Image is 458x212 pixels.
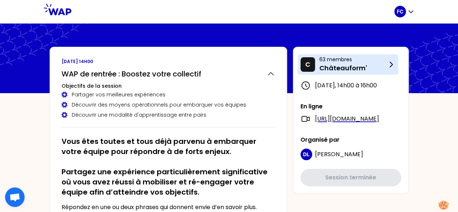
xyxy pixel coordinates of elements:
[301,80,401,91] div: [DATE] , 14h00 à 16h00
[319,56,387,63] p: 63 membres
[5,187,25,207] div: Ouvrir le chat
[301,169,401,186] button: Session terminée
[394,6,415,17] button: FC
[62,69,201,79] h2: WAP de rentrée : Boostez votre collectif
[62,136,275,197] h2: Vous êtes toutes et tous déjà parvenu à embarquer votre équipe pour répondre à de forts enjeux. P...
[62,111,275,119] div: Découvrir une modalité d'apprentissage entre pairs
[315,115,379,123] a: [URL][DOMAIN_NAME]
[305,59,310,70] p: C
[62,69,275,79] button: WAP de rentrée : Boostez votre collectif
[62,82,275,90] h3: Objectifs de la session
[62,59,275,65] p: [DATE] 14h00
[301,136,401,144] p: Organisé par
[303,151,310,158] p: DL
[319,63,387,73] p: Châteauform'
[62,101,275,108] div: Découvrir des moyens opérationnels pour embarquer vos équipes
[315,150,363,158] span: [PERSON_NAME]
[397,8,403,15] p: FC
[62,91,275,98] div: Partager vos meilleures expériences
[301,102,401,111] p: En ligne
